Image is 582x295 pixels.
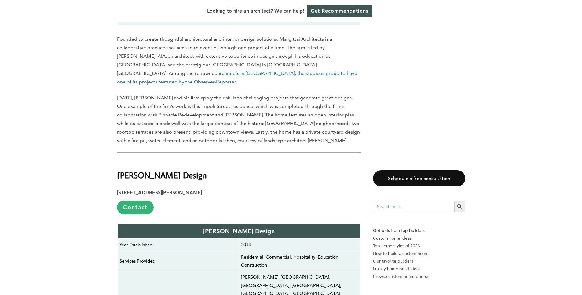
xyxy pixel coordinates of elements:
p: Founded to create thoughtful architectural and interior design solutions, Margittai Architects is... [117,35,361,86]
svg: Search [456,203,463,210]
input: Search here... [373,201,454,212]
p: Year Established [119,241,237,249]
strong: [PERSON_NAME] Design [117,170,207,180]
p: Services Provided [119,257,237,265]
a: Luxury home build ideas [373,265,465,273]
a: Our favorite builders [373,257,465,265]
a: Custom home ideas [373,234,465,242]
a: Browse custom home photos [373,273,465,280]
a: Top home styles of 2023 [373,242,465,250]
a: Contact [117,201,154,214]
a: Get Recommendations [307,5,372,17]
p: [DATE], [PERSON_NAME] and his firm apply their skills to challenging projects that generate great... [117,94,361,145]
strong: [STREET_ADDRESS][PERSON_NAME] [117,190,202,195]
a: architects in [GEOGRAPHIC_DATA], the studio is proud to have one of its projects featured by the ... [117,70,357,85]
p: 2014 [241,241,358,249]
p: Residential, Commercial, Hospitality, Education, Construction [241,253,358,269]
p: Get bids from top builders [373,227,465,234]
strong: [PERSON_NAME] Design [203,227,275,235]
a: How to build a custom home [373,250,465,257]
a: Schedule a free consultation [373,170,465,186]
